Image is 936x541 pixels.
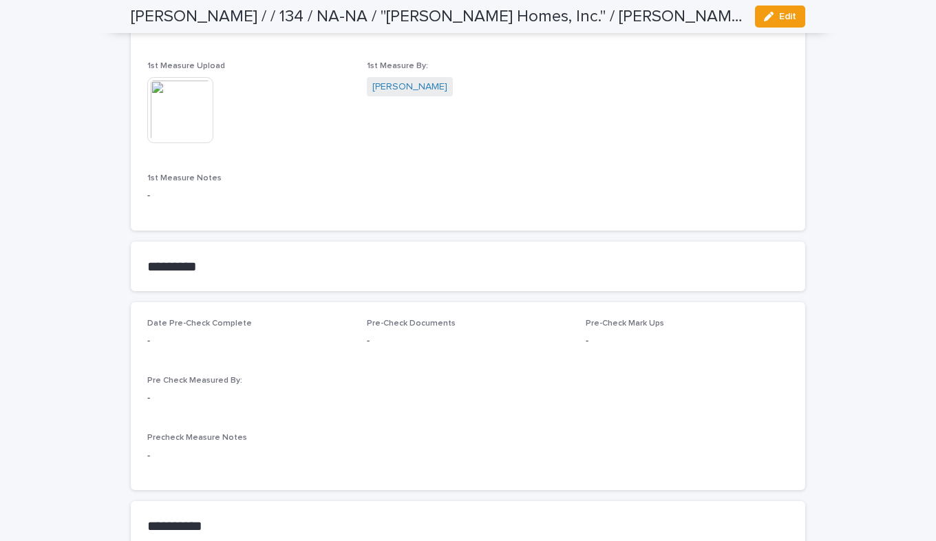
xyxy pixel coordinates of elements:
[367,62,428,70] span: 1st Measure By:
[131,7,744,27] h2: [PERSON_NAME] / / 134 / NA-NA / "[PERSON_NAME] Homes, Inc." / [PERSON_NAME]
[755,6,805,28] button: Edit
[147,319,252,328] span: Date Pre-Check Complete
[367,319,456,328] span: Pre-Check Documents
[147,334,350,348] p: -
[586,334,789,348] p: -
[586,319,664,328] span: Pre-Check Mark Ups
[147,434,247,442] span: Precheck Measure Notes
[147,391,350,405] p: -
[147,174,222,182] span: 1st Measure Notes
[779,12,796,21] span: Edit
[147,62,225,70] span: 1st Measure Upload
[367,334,570,348] p: -
[147,189,789,203] p: -
[147,376,242,385] span: Pre Check Measured By:
[372,80,447,94] a: [PERSON_NAME]
[147,449,789,463] p: -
